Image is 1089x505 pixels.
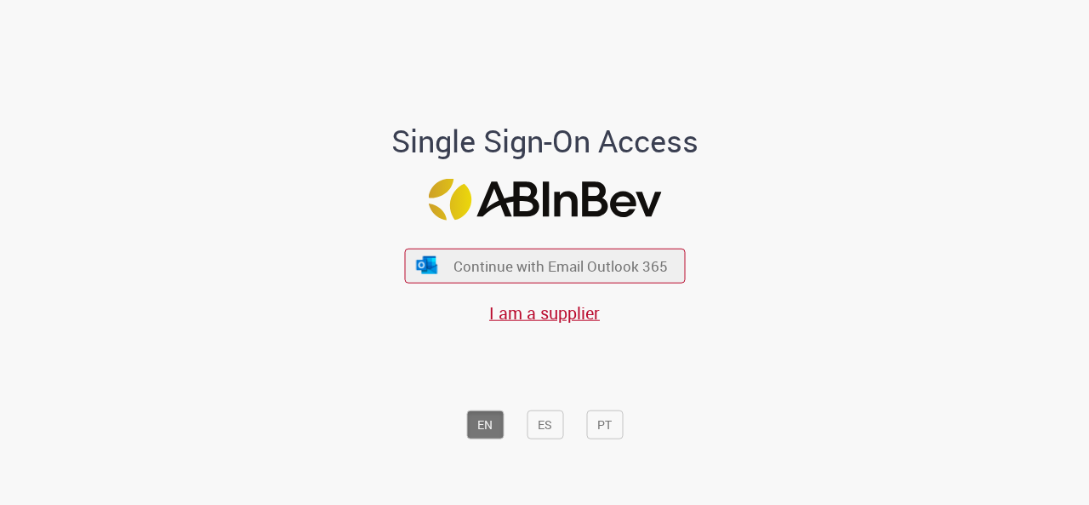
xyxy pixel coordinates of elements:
[453,256,668,276] span: Continue with Email Outlook 365
[415,256,439,274] img: ícone Azure/Microsoft 360
[466,410,504,439] button: EN
[404,248,685,283] button: ícone Azure/Microsoft 360 Continue with Email Outlook 365
[527,410,563,439] button: ES
[586,410,623,439] button: PT
[489,301,600,324] a: I am a supplier
[428,179,661,221] img: Logo ABInBev
[309,124,781,158] h1: Single Sign-On Access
